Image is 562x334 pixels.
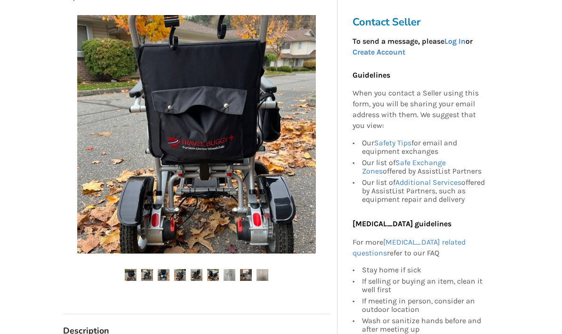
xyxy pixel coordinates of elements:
img: travel buggy (electric wheelchair)-wheelchair-mobility-abbotsford-assistlist-listing [207,269,219,281]
p: For more refer to our FAQ [353,237,487,259]
div: Stay home if sick [362,266,487,276]
img: travel buggy (electric wheelchair)-wheelchair-mobility-abbotsford-assistlist-listing [224,269,235,281]
a: Create Account [353,48,405,56]
img: travel buggy (electric wheelchair)-wheelchair-mobility-abbotsford-assistlist-listing [125,269,136,281]
a: Additional Services [395,178,461,187]
img: travel buggy (electric wheelchair)-wheelchair-mobility-abbotsford-assistlist-listing [158,269,169,281]
img: travel buggy (electric wheelchair)-wheelchair-mobility-abbotsford-assistlist-listing [240,269,252,281]
strong: To send a message, please or [353,37,473,56]
div: If selling or buying an item, clean it well first [362,276,487,296]
a: Safety Tips [374,138,411,147]
a: [MEDICAL_DATA] related questions [353,238,466,257]
a: Safe Exchange Zones [362,158,446,175]
img: travel buggy (electric wheelchair)-wheelchair-mobility-abbotsford-assistlist-listing [191,269,202,281]
a: Log In [444,37,466,46]
img: travel buggy (electric wheelchair)-wheelchair-mobility-abbotsford-assistlist-listing [174,269,186,281]
b: Guidelines [353,71,390,80]
h3: Contact Seller [353,16,492,29]
img: travel buggy (electric wheelchair)-wheelchair-mobility-abbotsford-assistlist-listing [257,269,268,281]
div: If meeting in person, consider an outdoor location [362,296,487,316]
div: Our list of offered by AssistList Partners, such as equipment repair and delivery [362,177,487,204]
div: Our for email and equipment exchanges [362,139,487,157]
img: travel buggy (electric wheelchair)-wheelchair-mobility-abbotsford-assistlist-listing [141,269,153,281]
div: Our list of offered by AssistList Partners [362,157,487,177]
b: [MEDICAL_DATA] guidelines [353,219,451,228]
p: When you contact a Seller using this form, you will be sharing your email address with them. We s... [353,88,487,131]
